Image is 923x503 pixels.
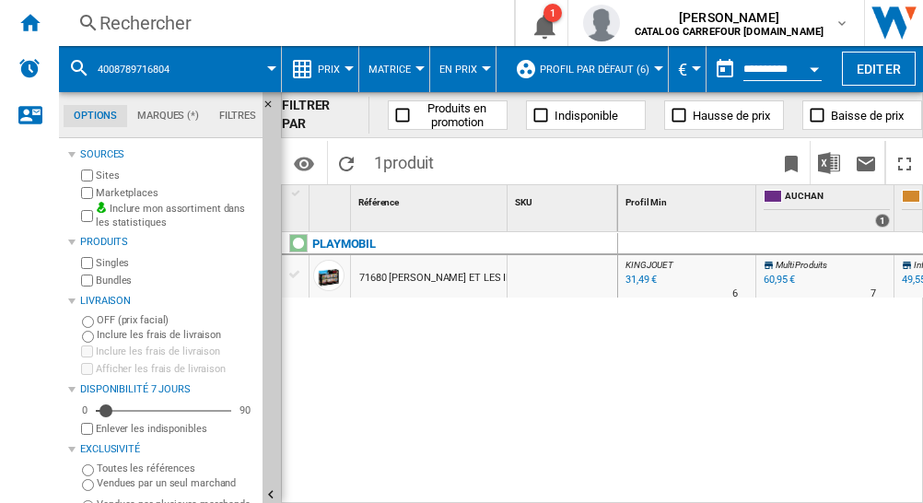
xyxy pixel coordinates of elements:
img: excel-24x24.png [818,152,840,174]
span: Produits en promotion [416,101,497,129]
input: Vendues par un seul marchand [82,479,94,491]
label: Inclure les frais de livraison [96,345,255,358]
div: Mise à jour : mercredi 3 septembre 2025 03:25 [623,271,657,289]
div: Profil Min Sort None [622,185,755,214]
div: Sort None [355,185,507,214]
span: Baisse de prix [831,109,904,123]
md-tab-item: Marques (*) [127,105,209,127]
button: Créer un favoris [773,141,810,184]
div: Livraison [80,294,255,309]
span: produit [383,153,434,172]
md-tab-item: Options [64,105,127,127]
button: Open calendar [798,50,831,83]
label: Singles [96,256,255,270]
input: Bundles [81,275,93,287]
span: € [678,60,687,79]
div: Prix [291,46,349,92]
div: 90 [235,404,255,417]
label: Afficher les frais de livraison [96,362,255,376]
button: En Prix [439,46,486,92]
span: Indisponible [555,109,618,123]
div: 60,95 € [761,271,795,289]
div: 0 [77,404,92,417]
img: profile.jpg [583,5,620,41]
div: FILTRER PAR [282,97,369,133]
b: CATALOG CARREFOUR [DOMAIN_NAME] [635,26,824,38]
input: Inclure les frais de livraison [81,345,93,357]
md-tab-item: Filtres [209,105,266,127]
div: Sort None [622,185,755,214]
span: 1 [365,141,443,180]
button: Plein écran [886,141,923,184]
md-slider: Disponibilité [96,402,231,420]
span: SKU [515,197,532,207]
button: Hausse de prix [664,100,784,130]
label: Sites [96,169,255,182]
label: Marketplaces [96,186,255,200]
input: Toutes les références [82,464,94,476]
button: Envoyer ce rapport par email [847,141,884,184]
button: Profil par défaut (6) [540,46,659,92]
div: Profil par défaut (6) [515,46,659,92]
button: Indisponible [526,100,646,130]
div: 4008789716804 [68,46,272,92]
input: Singles [81,257,93,269]
div: Sort None [313,185,350,214]
label: Enlever les indisponibles [96,422,255,436]
input: Sites [81,170,93,181]
input: Inclure les frais de livraison [82,331,94,343]
button: Baisse de prix [802,100,922,130]
button: Options [286,146,322,180]
img: mysite-bg-18x18.png [96,202,107,213]
label: OFF (prix facial) [97,313,255,327]
input: Inclure mon assortiment dans les statistiques [81,205,93,228]
button: md-calendar [707,51,743,88]
div: Sources [80,147,255,162]
div: AUCHAN 1 offers sold by AUCHAN [760,185,894,231]
img: alerts-logo.svg [18,57,41,79]
div: Produits [80,235,255,250]
label: Vendues par un seul marchand [97,476,255,490]
div: Référence Sort None [355,185,507,214]
button: Télécharger au format Excel [811,141,847,184]
label: Bundles [96,274,255,287]
button: 4008789716804 [98,46,188,92]
input: OFF (prix facial) [82,316,94,328]
span: Multi Produits [776,260,827,270]
span: [PERSON_NAME] [635,8,824,27]
div: Exclusivité [80,442,255,457]
div: 71680 [PERSON_NAME] ET LES IRREDUCTIBLES GAULOIS [359,257,620,299]
label: Inclure mon assortiment dans les statistiques [96,202,255,230]
button: Prix [318,46,349,92]
span: 4008789716804 [98,64,169,76]
button: Produits en promotion [388,100,508,130]
input: Afficher les frais de livraison [81,363,93,375]
div: 1 [543,4,562,22]
span: Profil par défaut (6) [540,64,649,76]
div: Délai de livraison : 6 jours [732,285,738,303]
button: Masquer [263,92,285,125]
span: Hausse de prix [693,109,770,123]
div: Sort None [511,185,617,214]
md-menu: Currency [669,46,707,92]
button: Matrice [368,46,420,92]
div: Délai de livraison : 7 jours [870,285,876,303]
span: Profil Min [625,197,667,207]
button: Editer [842,52,916,86]
div: Disponibilité 7 Jours [80,382,255,397]
div: Cliquez pour filtrer sur cette marque [312,233,376,255]
span: AUCHAN [785,190,890,205]
button: Recharger [328,141,365,184]
label: Toutes les références [97,462,255,475]
input: Afficher les frais de livraison [81,423,93,435]
button: € [678,46,696,92]
div: 60,95 € [764,274,795,286]
span: Matrice [368,64,411,76]
input: Marketplaces [81,187,93,199]
label: Inclure les frais de livraison [97,328,255,342]
span: KINGJOUET [625,260,673,270]
div: Rechercher [99,10,466,36]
